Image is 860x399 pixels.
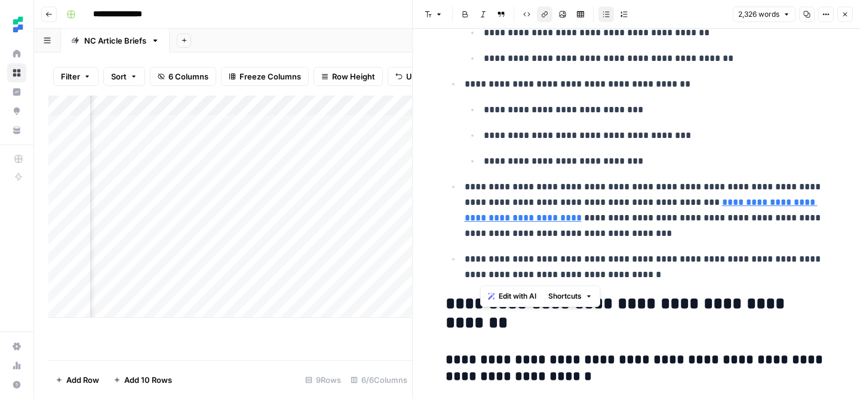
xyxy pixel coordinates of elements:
[61,70,80,82] span: Filter
[239,70,301,82] span: Freeze Columns
[548,291,582,302] span: Shortcuts
[7,10,26,39] button: Workspace: Ten Speed
[738,9,779,20] span: 2,326 words
[168,70,208,82] span: 6 Columns
[84,35,146,47] div: NC Article Briefs
[733,7,795,22] button: 2,326 words
[7,14,29,35] img: Ten Speed Logo
[106,370,179,389] button: Add 10 Rows
[483,288,541,304] button: Edit with AI
[543,288,597,304] button: Shortcuts
[221,67,309,86] button: Freeze Columns
[103,67,145,86] button: Sort
[124,374,172,386] span: Add 10 Rows
[300,370,346,389] div: 9 Rows
[346,370,412,389] div: 6/6 Columns
[111,70,127,82] span: Sort
[332,70,375,82] span: Row Height
[61,29,170,53] a: NC Article Briefs
[406,70,426,82] span: Undo
[7,63,26,82] a: Browse
[7,375,26,394] button: Help + Support
[499,291,536,302] span: Edit with AI
[150,67,216,86] button: 6 Columns
[7,121,26,140] a: Your Data
[7,102,26,121] a: Opportunities
[314,67,383,86] button: Row Height
[388,67,434,86] button: Undo
[53,67,99,86] button: Filter
[7,337,26,356] a: Settings
[7,356,26,375] a: Usage
[7,82,26,102] a: Insights
[48,370,106,389] button: Add Row
[66,374,99,386] span: Add Row
[7,44,26,63] a: Home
